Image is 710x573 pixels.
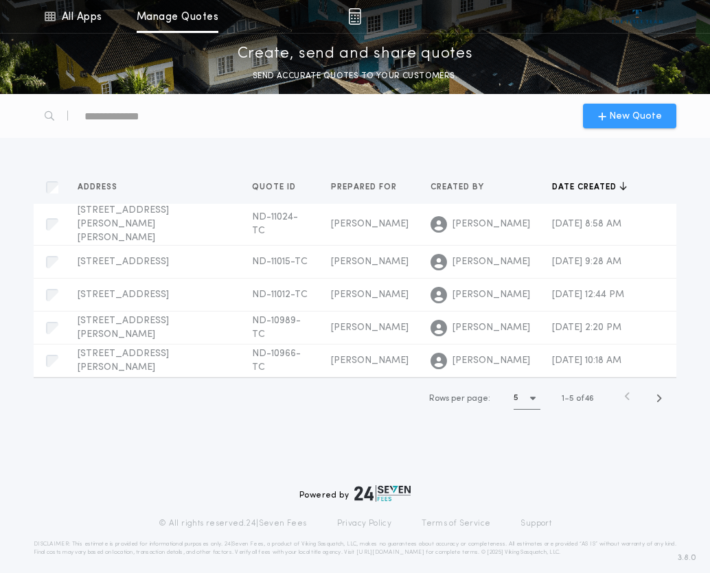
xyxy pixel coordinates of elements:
[431,182,487,193] span: Created by
[552,182,619,193] span: Date created
[453,321,530,335] span: [PERSON_NAME]
[252,316,301,340] span: ND-10989-TC
[331,219,409,229] span: [PERSON_NAME]
[78,349,169,373] span: [STREET_ADDRESS][PERSON_NAME]
[331,355,409,366] span: [PERSON_NAME]
[678,552,696,564] span: 3.8.0
[552,180,627,194] button: Date created
[252,349,301,373] span: ND-10966-TC
[238,43,473,65] p: Create, send and share quotes
[453,288,530,302] span: [PERSON_NAME]
[252,212,298,236] span: ND-11024-TC
[252,257,308,267] span: ND-11015-TC
[78,180,128,194] button: Address
[583,104,676,128] button: New Quote
[514,388,540,410] button: 5
[331,182,400,193] span: Prepared for
[356,550,424,555] a: [URL][DOMAIN_NAME]
[331,323,409,333] span: [PERSON_NAME]
[552,323,621,333] span: [DATE] 2:20 PM
[78,290,169,300] span: [STREET_ADDRESS]
[78,182,120,193] span: Address
[78,257,169,267] span: [STREET_ADDRESS]
[422,518,490,529] a: Terms of Service
[552,355,621,366] span: [DATE] 10:18 AM
[78,316,169,340] span: [STREET_ADDRESS][PERSON_NAME]
[552,257,621,267] span: [DATE] 9:28 AM
[331,290,409,300] span: [PERSON_NAME]
[252,180,306,194] button: Quote ID
[552,290,624,300] span: [DATE] 12:44 PM
[569,395,574,403] span: 5
[453,218,530,231] span: [PERSON_NAME]
[431,180,494,194] button: Created by
[348,8,361,25] img: img
[159,518,307,529] p: © All rights reserved. 24|Seven Fees
[609,109,662,124] span: New Quote
[252,182,299,193] span: Quote ID
[429,395,490,403] span: Rows per page:
[453,255,530,269] span: [PERSON_NAME]
[520,518,551,529] a: Support
[552,219,621,229] span: [DATE] 8:58 AM
[34,540,676,557] p: DISCLAIMER: This estimate is provided for informational purposes only. 24|Seven Fees, a product o...
[331,257,409,267] span: [PERSON_NAME]
[562,395,564,403] span: 1
[299,485,411,502] div: Powered by
[453,354,530,368] span: [PERSON_NAME]
[576,393,594,405] span: of 46
[612,10,663,23] img: vs-icon
[78,205,169,243] span: [STREET_ADDRESS][PERSON_NAME][PERSON_NAME]
[354,485,411,502] img: logo
[514,391,518,405] h1: 5
[337,518,392,529] a: Privacy Policy
[253,69,457,83] p: SEND ACCURATE QUOTES TO YOUR CUSTOMERS.
[252,290,308,300] span: ND-11012-TC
